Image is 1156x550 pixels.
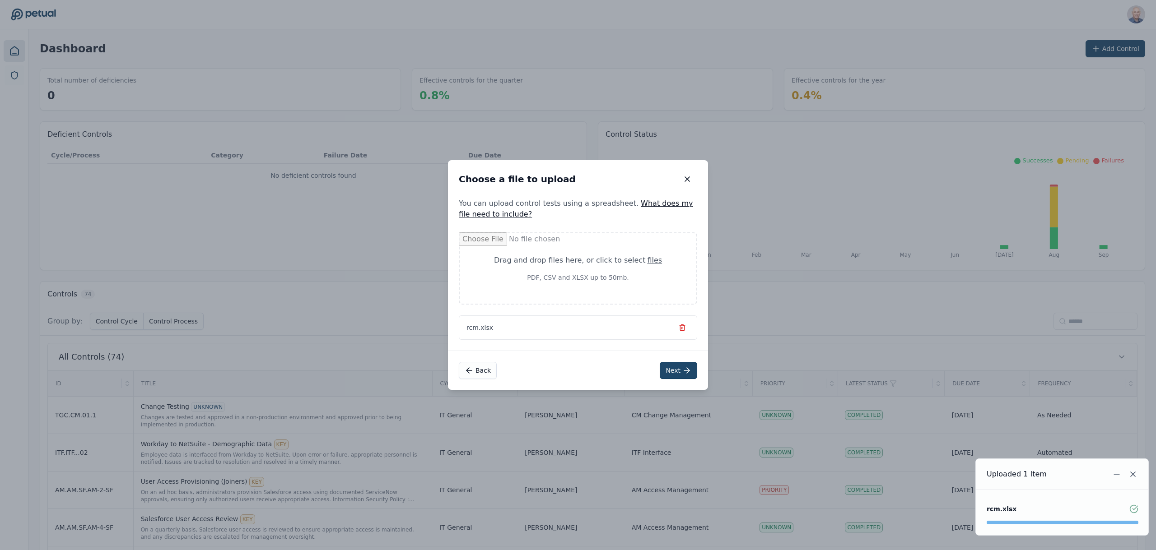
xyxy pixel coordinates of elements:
[459,362,497,379] button: Back
[481,255,675,266] div: Drag and drop files here , or click to select
[987,504,1016,513] div: rcm.xlsx
[448,198,708,220] p: You can upload control tests using a spreadsheet.
[459,173,576,185] h2: Choose a file to upload
[987,469,1047,480] div: Uploaded 1 Item
[660,362,697,379] button: Next
[1109,466,1125,482] button: Minimize
[481,273,675,282] p: PDF, CSV and XLSX up to 50mb.
[466,323,493,332] span: rcm.xlsx
[647,255,662,266] div: files
[1125,466,1141,482] button: Close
